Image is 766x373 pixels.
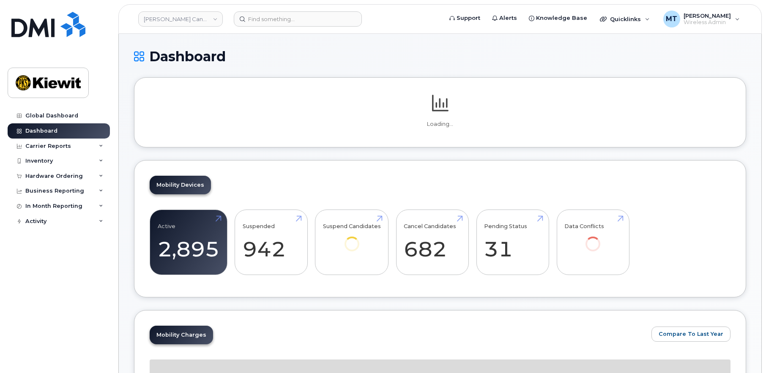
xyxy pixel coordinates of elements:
[564,215,621,263] a: Data Conflicts
[150,176,211,194] a: Mobility Devices
[158,215,219,270] a: Active 2,895
[404,215,461,270] a: Cancel Candidates 682
[484,215,541,270] a: Pending Status 31
[659,330,723,338] span: Compare To Last Year
[243,215,300,270] a: Suspended 942
[150,120,730,128] p: Loading...
[134,49,746,64] h1: Dashboard
[651,327,730,342] button: Compare To Last Year
[150,326,213,344] a: Mobility Charges
[323,215,381,263] a: Suspend Candidates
